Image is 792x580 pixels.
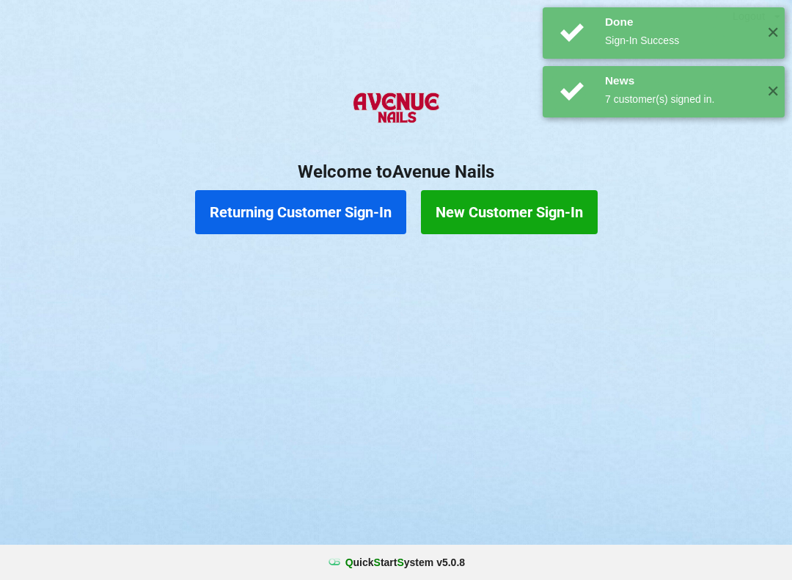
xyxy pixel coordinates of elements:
[345,555,465,570] b: uick tart ystem v 5.0.8
[605,73,755,88] div: News
[421,190,598,234] button: New Customer Sign-In
[345,557,353,568] span: Q
[347,80,444,139] img: AvenueNails-Logo.png
[195,190,406,234] button: Returning Customer Sign-In
[374,557,381,568] span: S
[605,33,755,48] div: Sign-In Success
[327,555,342,570] img: favicon.ico
[605,15,755,29] div: Done
[605,92,755,106] div: 7 customer(s) signed in.
[397,557,403,568] span: S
